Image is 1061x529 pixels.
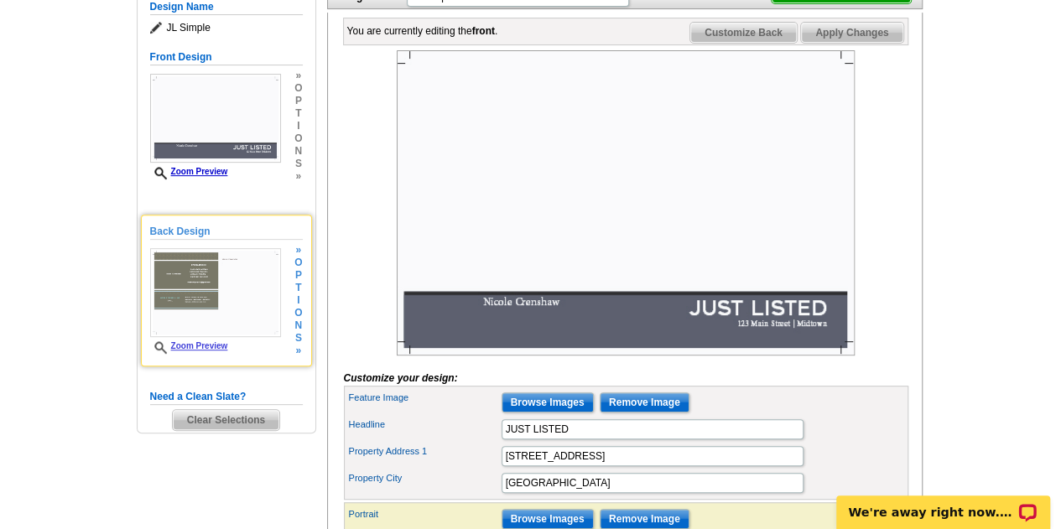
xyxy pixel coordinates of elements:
[472,25,495,37] b: front
[150,341,228,350] a: Zoom Preview
[502,509,594,529] input: Browse Images
[825,476,1061,529] iframe: LiveChat chat widget
[502,392,594,412] input: Browse Images
[173,410,279,430] span: Clear Selections
[294,132,302,145] span: o
[349,507,500,521] label: Portrait
[294,282,302,294] span: t
[294,307,302,319] span: o
[294,107,302,120] span: t
[349,417,500,432] label: Headline
[294,257,302,269] span: o
[801,23,902,43] span: Apply Changes
[294,170,302,183] span: »
[294,145,302,158] span: n
[294,269,302,282] span: p
[294,120,302,132] span: i
[294,319,302,332] span: n
[294,70,302,82] span: »
[294,294,302,307] span: i
[294,332,302,345] span: s
[349,471,500,485] label: Property City
[150,19,303,36] span: JL Simple
[600,509,689,529] input: Remove Image
[150,389,303,405] h5: Need a Clean Slate?
[150,49,303,65] h5: Front Design
[349,391,500,405] label: Feature Image
[600,392,689,412] input: Remove Image
[294,244,302,257] span: »
[150,248,281,337] img: Z18902894_00001_2.jpg
[150,167,228,176] a: Zoom Preview
[294,82,302,95] span: o
[150,224,303,240] h5: Back Design
[294,158,302,170] span: s
[690,23,797,43] span: Customize Back
[344,372,458,384] i: Customize your design:
[349,444,500,459] label: Property Address 1
[347,23,498,39] div: You are currently editing the .
[150,74,281,163] img: Z18902894_00001_1.jpg
[397,50,855,355] img: Z18902894_00001_1.jpg
[294,95,302,107] span: p
[294,345,302,357] span: »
